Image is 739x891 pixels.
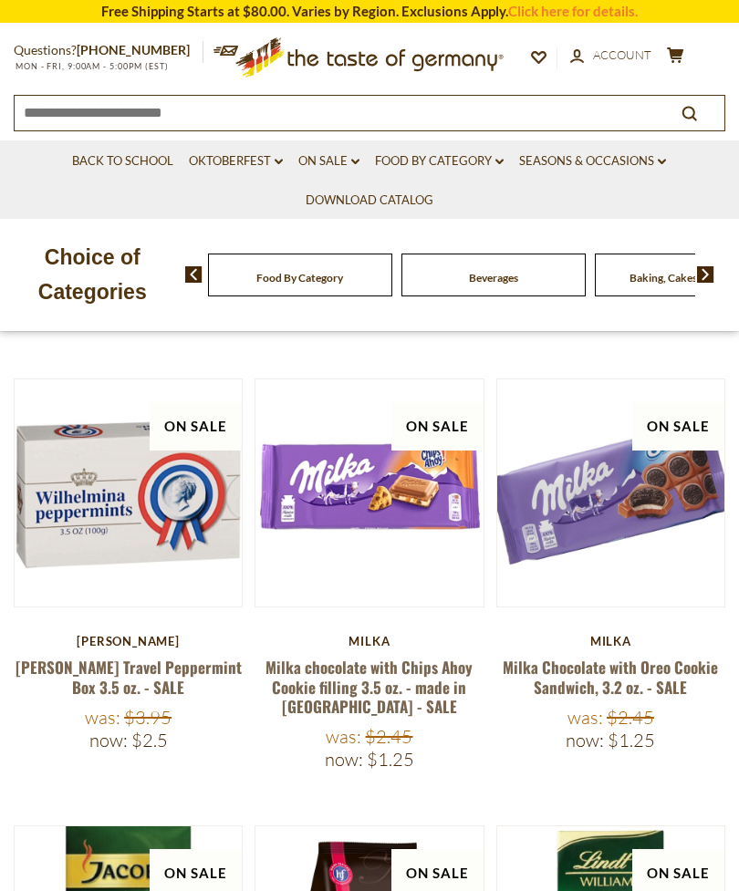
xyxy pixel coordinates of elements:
[72,151,173,171] a: Back to School
[367,748,414,771] span: $1.25
[496,634,725,648] div: Milka
[85,706,120,729] label: Was:
[697,266,714,283] img: next arrow
[265,656,473,718] a: Milka chocolate with Chips Ahoy Cookie filling 3.5 oz. - made in [GEOGRAPHIC_DATA] - SALE
[189,151,283,171] a: Oktoberfest
[255,634,484,648] div: Milka
[570,46,651,66] a: Account
[255,379,483,606] img: Milka chocolate with Chips Ahoy Cookie filling 3.5 oz. - made in Germany - SALE
[15,379,242,606] img: Wilhelmina Travel Peppermint Box 3.5 oz. - SALE
[124,706,172,729] span: $3.95
[16,656,242,698] a: [PERSON_NAME] Travel Peppermint Box 3.5 oz. - SALE
[519,151,666,171] a: Seasons & Occasions
[14,634,243,648] div: [PERSON_NAME]
[508,3,638,19] a: Click here for details.
[14,39,203,62] p: Questions?
[298,151,359,171] a: On Sale
[375,151,504,171] a: Food By Category
[185,266,203,283] img: previous arrow
[14,61,169,71] span: MON - FRI, 9:00AM - 5:00PM (EST)
[89,729,128,751] label: Now:
[131,729,168,751] span: $2.5
[503,656,718,698] a: Milka Chocolate with Oreo Cookie Sandwich, 3.2 oz. - SALE
[567,706,603,729] label: Was:
[325,748,363,771] label: Now:
[497,379,724,606] img: Milka Chocolate with Oreo Cookie Sandwich, 3.2 oz. - SALE
[306,191,433,211] a: Download Catalog
[566,729,604,751] label: Now:
[469,271,518,285] a: Beverages
[607,706,654,729] span: $2.45
[77,42,190,57] a: [PHONE_NUMBER]
[608,729,655,751] span: $1.25
[256,271,343,285] a: Food By Category
[326,725,361,748] label: Was:
[593,47,651,62] span: Account
[365,725,412,748] span: $2.45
